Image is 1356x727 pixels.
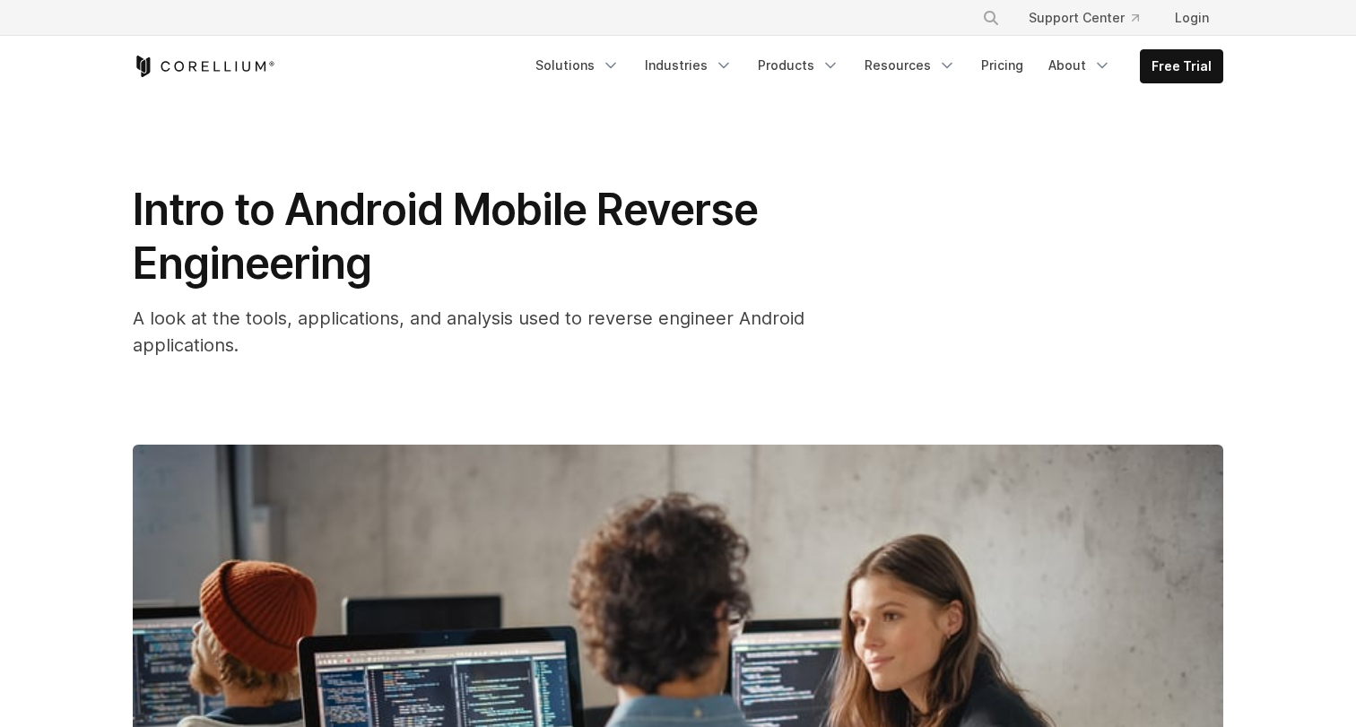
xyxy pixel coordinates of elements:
[975,2,1007,34] button: Search
[133,183,758,290] span: Intro to Android Mobile Reverse Engineering
[1038,49,1122,82] a: About
[970,49,1034,82] a: Pricing
[133,56,275,77] a: Corellium Home
[747,49,850,82] a: Products
[1160,2,1223,34] a: Login
[960,2,1223,34] div: Navigation Menu
[1014,2,1153,34] a: Support Center
[854,49,967,82] a: Resources
[133,307,804,356] span: A look at the tools, applications, and analysis used to reverse engineer Android applications.
[525,49,1223,83] div: Navigation Menu
[634,49,743,82] a: Industries
[1141,50,1222,82] a: Free Trial
[525,49,630,82] a: Solutions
